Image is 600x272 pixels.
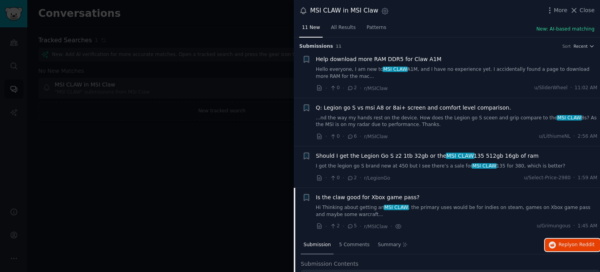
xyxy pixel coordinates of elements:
span: 5 Comments [339,241,370,249]
span: 0 [330,85,339,92]
span: · [360,222,361,231]
span: MSI CLAW [471,163,497,169]
a: Should I get the Legion Go S z2 1tb 32gb or theMSI CLAW135 512gb 16gb of ram [316,152,539,160]
span: · [343,84,344,92]
span: MSI CLAW [557,115,582,121]
a: Patterns [364,22,389,38]
span: u/Grimungous [537,223,571,230]
a: I got the legion go S brand new at 450 but I see there’s a sale forMSI CLAW135 for 380, which is ... [316,163,598,170]
span: 1:45 AM [578,223,597,230]
button: Recent [573,43,595,49]
span: Patterns [367,24,386,31]
span: 1:59 AM [578,175,597,182]
span: Reply [559,241,595,249]
span: 0 [330,175,339,182]
span: MSI CLAW [446,153,475,159]
span: Recent [573,43,587,49]
span: · [343,132,344,141]
span: 6 [347,133,357,140]
span: · [325,132,327,141]
button: Close [570,6,595,14]
div: MSI CLAW in MSI Claw [310,6,378,16]
span: All Results [331,24,355,31]
span: Summary [378,241,401,249]
span: · [325,84,327,92]
span: 2:56 AM [578,133,597,140]
span: Submission [304,241,331,249]
span: More [554,6,568,14]
button: New: AI-based matching [536,26,595,33]
span: · [343,222,344,231]
span: MSI CLAW [382,67,408,72]
span: 11 New [302,24,320,31]
span: · [573,223,575,230]
button: Replyon Reddit [545,239,600,251]
span: r/LegionGo [364,175,390,181]
span: · [570,85,572,92]
span: 2 [347,175,357,182]
a: All Results [328,22,358,38]
span: 2 [330,223,339,230]
a: 11 New [299,22,323,38]
span: u/SliderWheel [534,85,568,92]
a: Help download more RAM DDR5 for Claw A1M [316,55,442,63]
a: Hi Thinking about getting anMSI CLAW, the primary uses would be for indies on steam, games on Xbo... [316,204,598,218]
span: Submission s [299,43,333,50]
span: Close [580,6,595,14]
a: Hello everyone, I am new toMSI CLAWA1M, and I have no experience yet. I accidentally found a page... [316,66,598,80]
span: · [391,222,392,231]
span: · [325,222,327,231]
span: Submission Contents [301,260,359,268]
span: · [360,84,361,92]
div: Sort [562,43,571,49]
span: Should I get the Legion Go S z2 1tb 32gb or the 135 512gb 16gb of ram [316,152,539,160]
span: · [573,175,575,182]
span: 11:02 AM [575,85,597,92]
span: · [573,133,575,140]
a: Q: Legion go S vs msi A8 or 8ai+ screen and comfort level comparison. [316,104,511,112]
a: ...nd the way my hands rest on the device. How does the Legion go S sceen and grip compare to the... [316,115,598,128]
span: 2 [347,85,357,92]
span: u/Select-Price-2980 [524,175,571,182]
span: r/MSIClaw [364,224,388,229]
span: · [325,174,327,182]
span: u/LithiumeNL [539,133,570,140]
span: r/MSIClaw [364,134,388,139]
span: 0 [330,133,339,140]
span: · [360,132,361,141]
span: MSI CLAW [384,205,409,210]
span: · [360,174,361,182]
span: · [343,174,344,182]
button: More [546,6,568,14]
span: on Reddit [572,242,595,247]
span: 5 [347,223,357,230]
span: 11 [336,44,342,49]
a: Is the claw good for Xbox game pass? [316,193,420,202]
span: r/MSIClaw [364,86,388,91]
